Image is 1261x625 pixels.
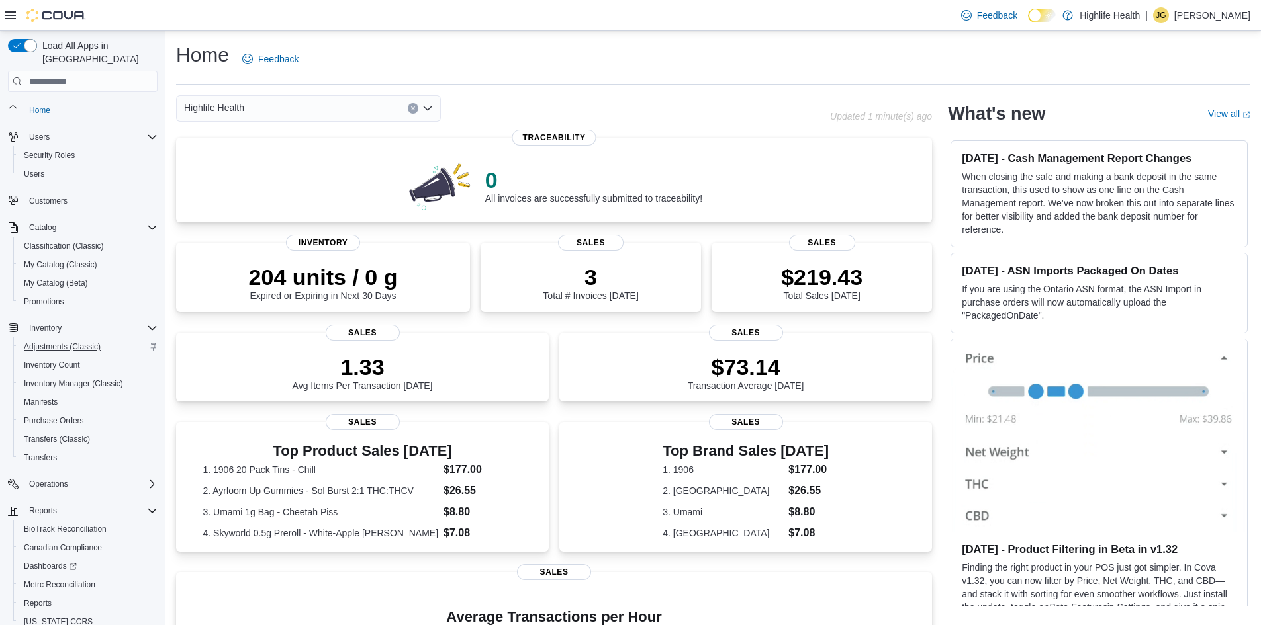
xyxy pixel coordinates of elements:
[19,413,89,429] a: Purchase Orders
[19,431,95,447] a: Transfers (Classic)
[203,443,522,459] h3: Top Product Sales [DATE]
[517,564,591,580] span: Sales
[24,193,73,209] a: Customers
[19,577,101,593] a: Metrc Reconciliation
[558,235,624,251] span: Sales
[19,147,80,163] a: Security Roles
[19,431,158,447] span: Transfers (Classic)
[24,220,158,235] span: Catalog
[19,521,112,537] a: BioTrack Reconciliation
[444,483,522,499] dd: $26.55
[24,503,158,519] span: Reports
[29,196,68,206] span: Customers
[19,558,82,574] a: Dashboards
[1174,7,1250,23] p: [PERSON_NAME]
[13,520,163,538] button: BioTrack Reconciliation
[13,292,163,311] button: Promotions
[24,503,62,519] button: Reports
[29,132,50,142] span: Users
[13,374,163,393] button: Inventory Manager (Classic)
[19,275,93,291] a: My Catalog (Beta)
[663,443,829,459] h3: Top Brand Sales [DATE]
[24,415,84,426] span: Purchase Orders
[24,129,55,145] button: Users
[19,595,57,611] a: Reports
[19,558,158,574] span: Dashboards
[709,414,783,430] span: Sales
[663,526,783,540] dt: 4. [GEOGRAPHIC_DATA]
[13,575,163,594] button: Metrc Reconciliation
[444,504,522,520] dd: $8.80
[24,524,107,534] span: BioTrack Reconciliation
[24,476,158,492] span: Operations
[176,42,229,68] h1: Home
[3,475,163,493] button: Operations
[1208,108,1250,119] a: View allExternal link
[237,46,304,72] a: Feedback
[663,463,783,476] dt: 1. 1906
[19,257,103,272] a: My Catalog (Classic)
[1156,7,1166,23] span: JG
[24,561,77,571] span: Dashboards
[781,264,863,290] p: $219.43
[956,2,1023,28] a: Feedback
[24,241,104,251] span: Classification (Classic)
[293,354,433,391] div: Avg Items Per Transaction [DATE]
[13,448,163,467] button: Transfers
[258,52,299,65] span: Feedback
[203,484,438,497] dt: 2. Ayrloom Up Gummies - Sol Burst 2:1 THC:THCV
[13,146,163,165] button: Security Roles
[19,294,70,310] a: Promotions
[187,609,921,625] h4: Average Transactions per Hour
[24,103,56,118] a: Home
[3,191,163,210] button: Customers
[781,264,863,301] div: Total Sales [DATE]
[24,452,57,463] span: Transfers
[19,294,158,310] span: Promotions
[24,341,101,352] span: Adjustments (Classic)
[19,257,158,272] span: My Catalog (Classic)
[24,101,158,118] span: Home
[29,323,62,333] span: Inventory
[962,282,1237,322] p: If you are using the Ontario ASN format, the ASN Import in purchase orders will now automatically...
[19,394,63,410] a: Manifests
[19,238,109,254] a: Classification (Classic)
[663,484,783,497] dt: 2. [GEOGRAPHIC_DATA]
[688,354,804,380] p: $73.14
[29,105,50,116] span: Home
[24,278,88,288] span: My Catalog (Beta)
[709,325,783,341] span: Sales
[203,505,438,519] dt: 3. Umami 1g Bag - Cheetah Piss
[24,542,102,553] span: Canadian Compliance
[203,526,438,540] dt: 4. Skyworld 0.5g Preroll - White-Apple [PERSON_NAME]
[19,339,106,354] a: Adjustments (Classic)
[24,378,123,389] span: Inventory Manager (Classic)
[19,357,85,373] a: Inventory Count
[789,235,855,251] span: Sales
[485,167,702,193] p: 0
[13,255,163,274] button: My Catalog (Classic)
[19,376,128,392] a: Inventory Manager (Classic)
[19,394,158,410] span: Manifests
[444,525,522,541] dd: $7.08
[13,237,163,255] button: Classification (Classic)
[24,476,73,492] button: Operations
[422,103,433,114] button: Open list of options
[24,397,58,407] span: Manifests
[962,264,1237,277] h3: [DATE] - ASN Imports Packaged On Dates
[29,222,56,233] span: Catalog
[13,430,163,448] button: Transfers (Classic)
[962,170,1237,236] p: When closing the safe and making a bank deposit in the same transaction, this used to show as one...
[249,264,398,290] p: 204 units / 0 g
[184,100,244,116] span: Highlife Health
[37,39,158,65] span: Load All Apps in [GEOGRAPHIC_DATA]
[408,103,418,114] button: Clear input
[24,169,44,179] span: Users
[24,296,64,307] span: Promotions
[19,577,158,593] span: Metrc Reconciliation
[19,521,158,537] span: BioTrack Reconciliation
[19,595,158,611] span: Reports
[13,557,163,575] a: Dashboards
[663,505,783,519] dt: 3. Umami
[19,540,107,556] a: Canadian Compliance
